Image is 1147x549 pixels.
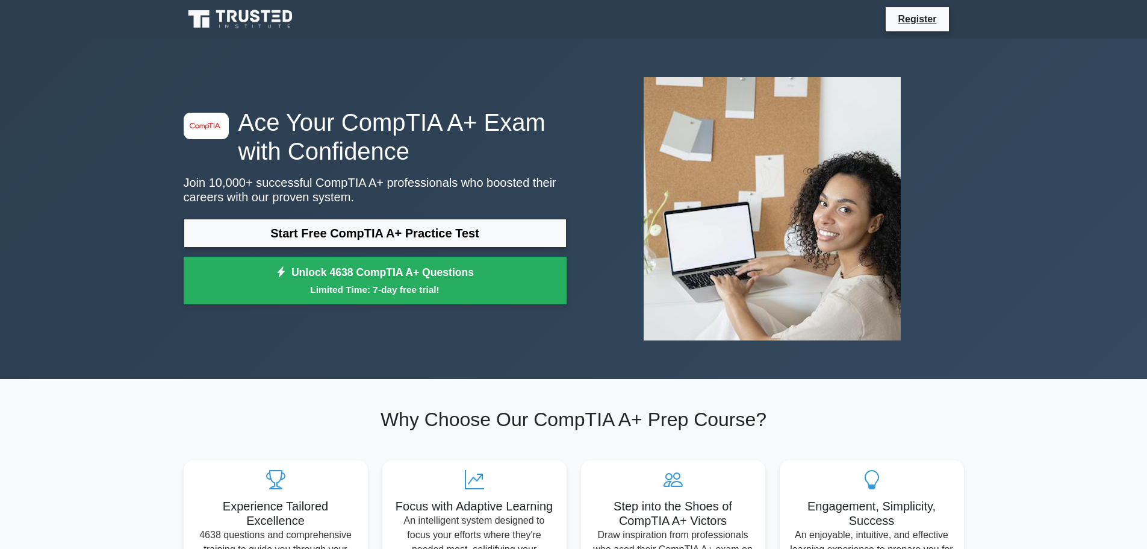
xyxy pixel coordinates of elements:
[184,257,567,305] a: Unlock 4638 CompTIA A+ QuestionsLimited Time: 7-day free trial!
[891,11,943,27] a: Register
[184,408,964,431] h2: Why Choose Our CompTIA A+ Prep Course?
[789,499,954,528] h5: Engagement, Simplicity, Success
[184,108,567,166] h1: Ace Your CompTIA A+ Exam with Confidence
[184,219,567,248] a: Start Free CompTIA A+ Practice Test
[184,175,567,204] p: Join 10,000+ successful CompTIA A+ professionals who boosted their careers with our proven system.
[199,283,552,296] small: Limited Time: 7-day free trial!
[591,499,756,528] h5: Step into the Shoes of CompTIA A+ Victors
[193,499,358,528] h5: Experience Tailored Excellence
[392,499,557,513] h5: Focus with Adaptive Learning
